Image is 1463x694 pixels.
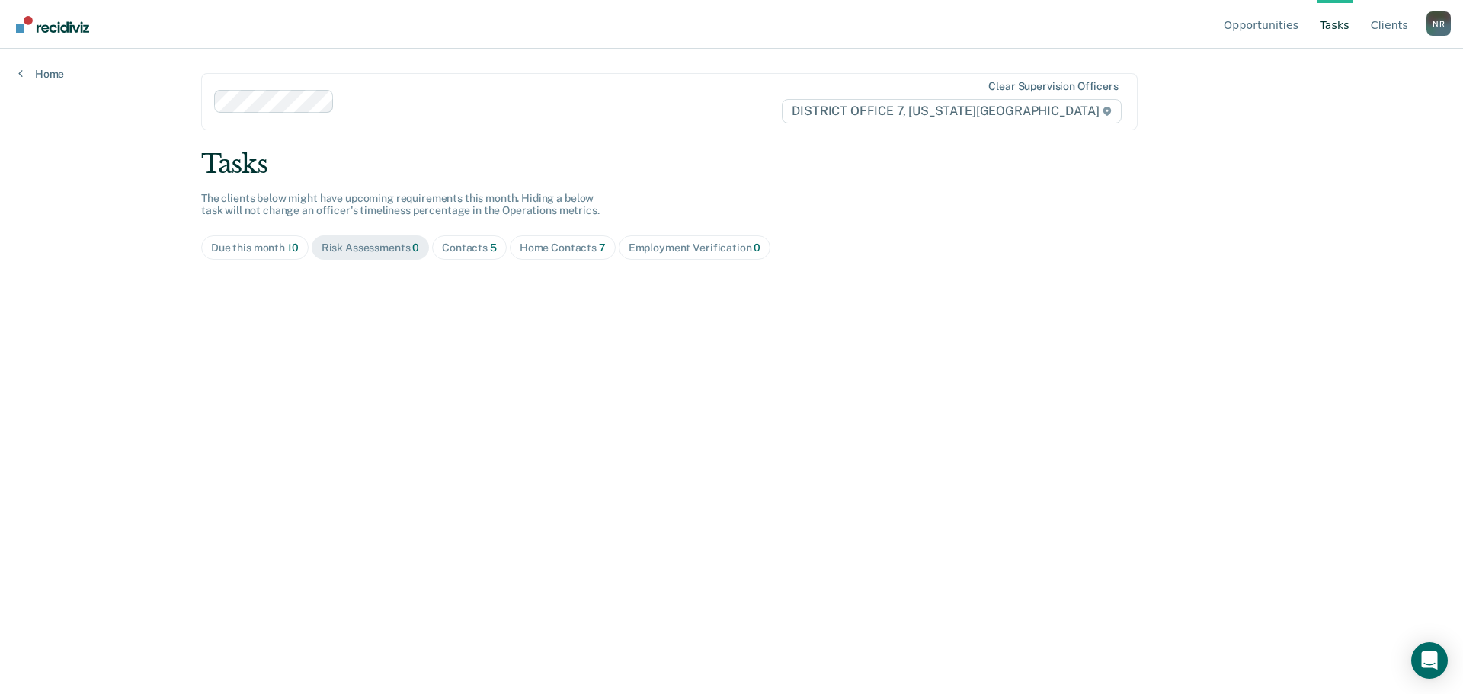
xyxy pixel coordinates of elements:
div: Tasks [201,149,1262,180]
span: 0 [754,241,760,254]
div: Due this month [211,241,299,254]
img: Recidiviz [16,16,89,33]
span: 0 [412,241,419,254]
div: Employment Verification [629,241,761,254]
span: 10 [287,241,299,254]
button: Profile dropdown button [1426,11,1451,36]
div: Clear supervision officers [988,80,1118,93]
div: Contacts [442,241,497,254]
div: Open Intercom Messenger [1411,642,1448,679]
span: 5 [490,241,497,254]
div: N R [1426,11,1451,36]
span: DISTRICT OFFICE 7, [US_STATE][GEOGRAPHIC_DATA] [782,99,1121,123]
span: The clients below might have upcoming requirements this month. Hiding a below task will not chang... [201,192,600,217]
a: Home [18,67,64,81]
span: 7 [599,241,606,254]
div: Home Contacts [520,241,606,254]
div: Risk Assessments [322,241,420,254]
